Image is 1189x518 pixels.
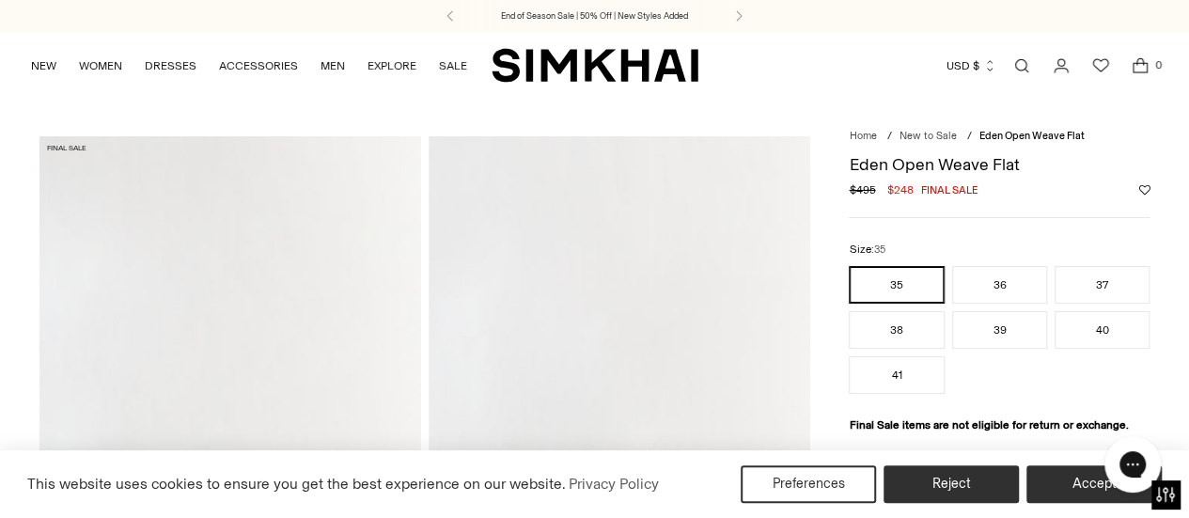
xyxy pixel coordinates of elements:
a: SIMKHAI [492,47,698,84]
nav: breadcrumbs [849,129,1150,145]
span: This website uses cookies to ensure you get the best experience on our website. [27,475,566,493]
span: 0 [1150,56,1166,73]
button: 41 [849,356,944,394]
a: Open cart modal [1121,47,1159,85]
span: Eden Open Weave Flat [978,130,1084,142]
button: 35 [849,266,944,304]
label: Size: [849,241,884,259]
button: Accept [1026,465,1162,503]
span: 35 [873,243,884,256]
a: DRESSES [145,45,196,86]
button: USD $ [947,45,996,86]
a: Go to the account page [1042,47,1080,85]
button: Reject [884,465,1019,503]
strong: Final Sale items are not eligible for return or exchange. [849,418,1128,432]
span: $248 [886,181,913,198]
iframe: Sign Up via Text for Offers [15,447,189,503]
a: End of Season Sale | 50% Off | New Styles Added [501,9,688,23]
h1: Eden Open Weave Flat [849,156,1150,173]
button: Add to Wishlist [1138,184,1150,196]
div: / [966,129,971,145]
button: 36 [952,266,1047,304]
button: Preferences [741,465,876,503]
iframe: Gorgias live chat messenger [1095,430,1170,499]
a: NEW [31,45,56,86]
a: Wishlist [1082,47,1119,85]
a: MEN [321,45,345,86]
button: 37 [1055,266,1150,304]
a: Privacy Policy (opens in a new tab) [566,470,662,498]
s: $495 [849,181,875,198]
button: 38 [849,311,944,349]
button: 40 [1055,311,1150,349]
a: New to Sale [899,130,956,142]
a: Open search modal [1003,47,1040,85]
a: Home [849,130,876,142]
div: / [886,129,891,145]
a: ACCESSORIES [219,45,298,86]
a: EXPLORE [368,45,416,86]
button: 39 [952,311,1047,349]
a: WOMEN [79,45,122,86]
a: SALE [439,45,467,86]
